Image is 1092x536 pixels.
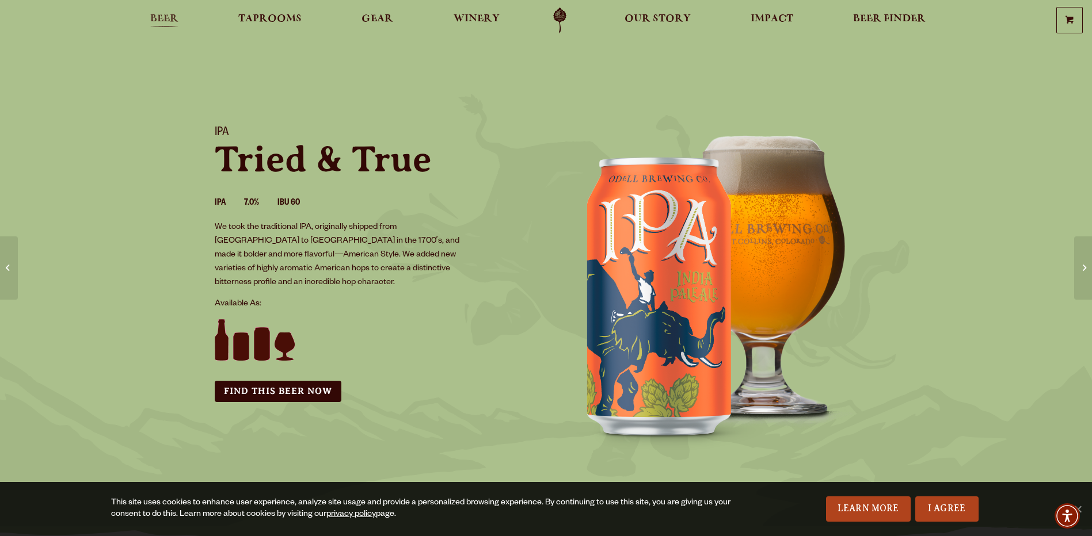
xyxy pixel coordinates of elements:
[326,510,376,519] a: privacy policy
[546,112,892,457] img: IPA can and glass
[111,497,732,520] div: This site uses cookies to enhance user experience, analyze site usage and provide a personalized ...
[277,196,318,211] li: IBU 60
[244,196,277,211] li: 7.0%
[215,196,244,211] li: IPA
[446,7,507,33] a: Winery
[853,14,926,24] span: Beer Finder
[362,14,393,24] span: Gear
[215,141,532,178] p: Tried & True
[454,14,500,24] span: Winery
[1055,503,1080,529] div: Accessibility Menu
[231,7,309,33] a: Taprooms
[215,126,532,141] h1: IPA
[743,7,801,33] a: Impact
[215,297,532,311] p: Available As:
[826,496,911,522] a: Learn More
[538,7,581,33] a: Odell Home
[238,14,302,24] span: Taprooms
[617,7,698,33] a: Our Story
[215,221,469,290] p: We took the traditional IPA, originally shipped from [GEOGRAPHIC_DATA] to [GEOGRAPHIC_DATA] in th...
[625,14,691,24] span: Our Story
[915,496,979,522] a: I Agree
[150,14,178,24] span: Beer
[143,7,186,33] a: Beer
[846,7,933,33] a: Beer Finder
[354,7,401,33] a: Gear
[215,381,341,402] a: Find this Beer Now
[751,14,793,24] span: Impact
